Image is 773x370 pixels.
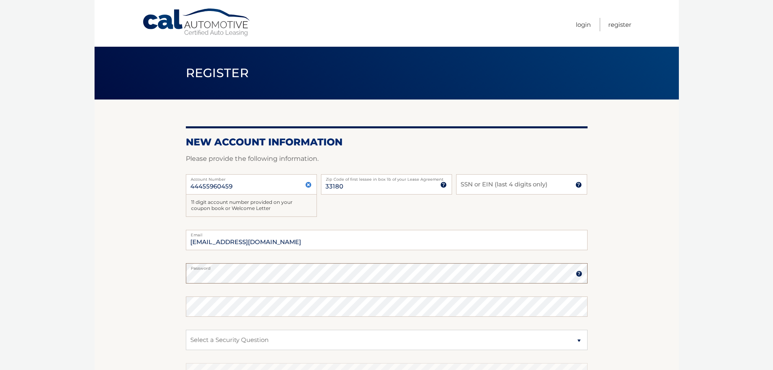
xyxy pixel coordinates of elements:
[576,18,591,31] a: Login
[305,182,312,188] img: close.svg
[321,174,452,181] label: Zip Code of first lessee in box 1b of your Lease Agreement
[608,18,631,31] a: Register
[321,174,452,195] input: Zip Code
[186,230,588,236] label: Email
[186,65,249,80] span: Register
[186,263,588,270] label: Password
[440,182,447,188] img: tooltip.svg
[186,153,588,164] p: Please provide the following information.
[142,8,252,37] a: Cal Automotive
[186,174,317,195] input: Account Number
[186,230,588,250] input: Email
[576,270,582,277] img: tooltip.svg
[186,174,317,181] label: Account Number
[186,136,588,148] h2: New Account Information
[456,174,587,195] input: SSN or EIN (last 4 digits only)
[575,182,582,188] img: tooltip.svg
[186,195,317,217] div: 11 digit account number provided on your coupon book or Welcome Letter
